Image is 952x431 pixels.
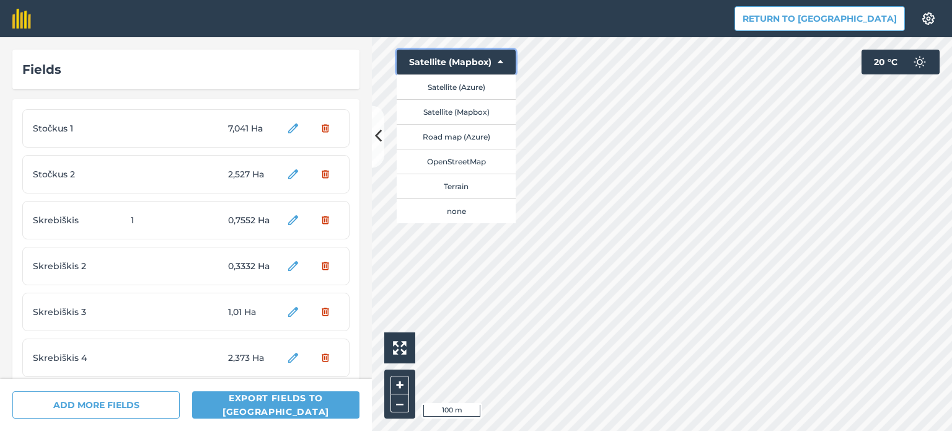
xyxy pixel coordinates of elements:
span: 7,041 Ha [228,122,275,135]
span: 1 [131,213,224,227]
button: Satellite (Azure) [397,74,516,99]
button: + [390,376,409,394]
span: Stočkus 2 [33,167,126,181]
img: Four arrows, one pointing top left, one top right, one bottom right and the last bottom left [393,341,407,355]
span: Skrebiškis 2 [33,259,126,273]
span: 20 ° C [874,50,897,74]
span: 0,3332 Ha [228,259,275,273]
div: Fields [22,60,350,79]
button: none [397,198,516,223]
button: Satellite (Mapbox) [397,50,516,74]
button: – [390,394,409,412]
button: 20 °C [862,50,940,74]
button: Satellite (Mapbox) [397,99,516,124]
span: 1,01 Ha [228,305,275,319]
span: 2,373 Ha [228,351,275,365]
span: 2,527 Ha [228,167,275,181]
img: A cog icon [921,12,936,25]
button: Terrain [397,174,516,198]
img: fieldmargin Logo [12,9,31,29]
button: Road map (Azure) [397,124,516,149]
span: 0,7552 Ha [228,213,275,227]
img: svg+xml;base64,PD94bWwgdmVyc2lvbj0iMS4wIiBlbmNvZGluZz0idXRmLTgiPz4KPCEtLSBHZW5lcmF0b3I6IEFkb2JlIE... [907,50,932,74]
button: ADD MORE FIELDS [12,391,180,419]
span: Skrebiškis 3 [33,305,126,319]
span: Skrebiškis [33,213,126,227]
button: OpenStreetMap [397,149,516,174]
span: Stočkus 1 [33,122,126,135]
span: Skrebiškis 4 [33,351,126,365]
button: Return to [GEOGRAPHIC_DATA] [734,6,905,31]
button: Export fields to [GEOGRAPHIC_DATA] [192,391,359,419]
